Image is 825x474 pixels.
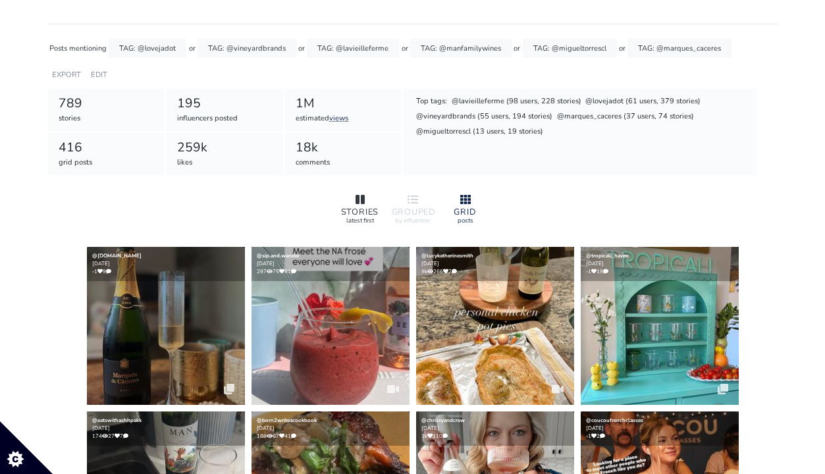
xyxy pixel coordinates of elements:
div: Top tags: [415,95,448,108]
div: @lavieilleferme (98 users, 228 stories) [450,95,582,108]
a: EDIT [91,70,107,80]
div: GRID [444,208,487,217]
div: @lovejadot (61 users, 379 stories) [584,95,701,108]
a: @chrissyandcrew [421,417,465,424]
div: by influencer [392,216,434,225]
div: or [402,39,408,58]
div: [DATE] 1k 110 [416,411,574,446]
div: 789 [59,94,154,113]
div: 195 [177,94,273,113]
div: STORIES [339,208,381,217]
div: [DATE] 9k 266 7 [416,247,574,281]
a: @tropicali_haven [586,252,629,259]
div: [DATE] -1 2 [581,411,739,446]
div: estimated [296,113,391,124]
a: @eatswithashhpakk [92,417,142,424]
div: TAG: @lovejadot [109,39,186,58]
div: 416 [59,138,154,157]
a: views [329,113,348,123]
div: influencers posted [177,113,273,124]
div: or [619,39,625,58]
a: @lucykatherinesmith [421,252,473,259]
a: @born2writeacookbook [257,417,317,424]
div: TAG: @migueltorrescl [523,39,617,58]
div: [DATE] 188 67 41 [252,411,410,446]
div: grid posts [59,157,154,169]
div: [DATE] 297 75 81 [252,247,410,281]
a: EXPORT [52,70,81,80]
div: 18k [296,138,391,157]
div: or [189,39,196,58]
div: TAG: @marques_caceres [627,39,732,58]
a: @[DOMAIN_NAME] [92,252,142,259]
a: @coucoufrenchclasses [586,417,643,424]
div: comments [296,157,391,169]
div: TAG: @lavieilleferme [307,39,399,58]
div: @vineyardbrands (55 users, 194 stories) [415,111,554,124]
div: 1M [296,94,391,113]
div: [DATE] 174 27 7 [87,411,245,446]
div: Posts [49,39,67,58]
div: TAG: @manfamilywines [410,39,512,58]
div: GROUPED [392,208,434,217]
div: 259k [177,138,273,157]
div: @marques_caceres (37 users, 74 stories) [556,111,695,124]
a: @sip.and.wander [257,252,300,259]
div: or [298,39,305,58]
div: latest first [339,216,381,225]
div: mentioning [69,39,107,58]
div: likes [177,157,273,169]
div: [DATE] -1 9 [87,247,245,281]
div: [DATE] -1 19 [581,247,739,281]
div: posts [444,216,487,225]
div: stories [59,113,154,124]
div: TAG: @vineyardbrands [198,39,296,58]
div: or [514,39,520,58]
div: @migueltorrescl (13 users, 19 stories) [415,126,545,139]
